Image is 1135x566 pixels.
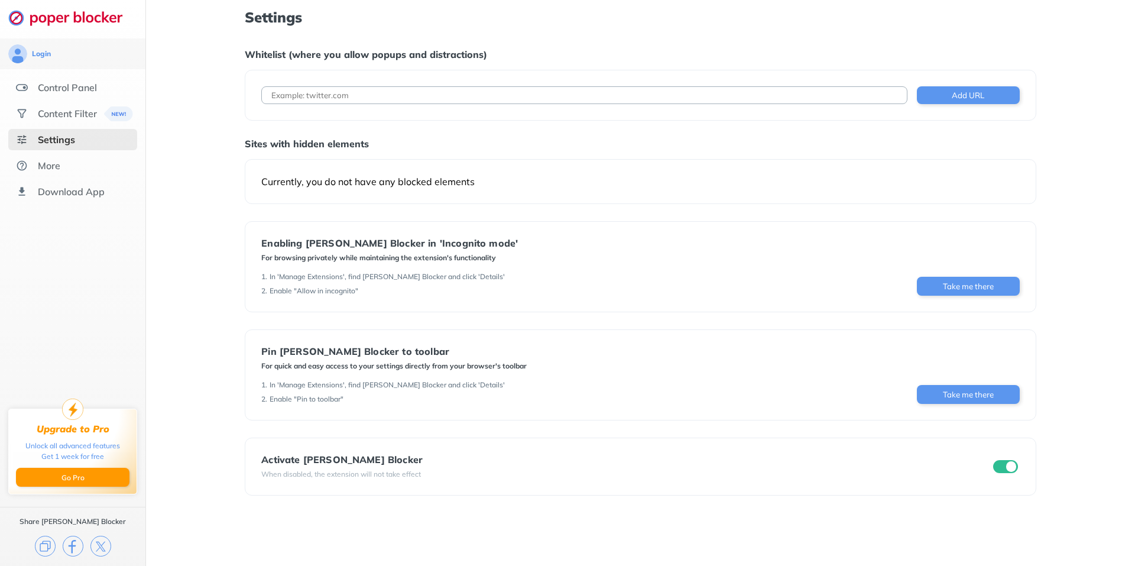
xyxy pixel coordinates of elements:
[63,536,83,557] img: facebook.svg
[261,86,907,104] input: Example: twitter.com
[38,134,75,145] div: Settings
[270,394,343,404] div: Enable "Pin to toolbar"
[270,380,505,390] div: In 'Manage Extensions', find [PERSON_NAME] Blocker and click 'Details'
[103,106,132,121] img: menuBanner.svg
[16,82,28,93] img: features.svg
[38,186,105,198] div: Download App
[25,441,120,451] div: Unlock all advanced features
[261,346,527,357] div: Pin [PERSON_NAME] Blocker to toolbar
[917,277,1020,296] button: Take me there
[270,286,358,296] div: Enable "Allow in incognito"
[32,49,51,59] div: Login
[261,238,518,248] div: Enabling [PERSON_NAME] Blocker in 'Incognito mode'
[37,423,109,435] div: Upgrade to Pro
[35,536,56,557] img: copy.svg
[245,138,1036,150] div: Sites with hidden elements
[90,536,111,557] img: x.svg
[41,451,104,462] div: Get 1 week for free
[20,517,126,526] div: Share [PERSON_NAME] Blocker
[16,186,28,198] img: download-app.svg
[16,160,28,172] img: about.svg
[245,48,1036,60] div: Whitelist (where you allow popups and distractions)
[261,470,423,479] div: When disabled, the extension will not take effect
[917,86,1020,104] button: Add URL
[261,361,527,371] div: For quick and easy access to your settings directly from your browser's toolbar
[261,454,423,465] div: Activate [PERSON_NAME] Blocker
[245,9,1036,25] h1: Settings
[261,253,518,263] div: For browsing privately while maintaining the extension's functionality
[8,9,135,26] img: logo-webpage.svg
[270,272,505,282] div: In 'Manage Extensions', find [PERSON_NAME] Blocker and click 'Details'
[38,108,97,119] div: Content Filter
[261,272,267,282] div: 1 .
[917,385,1020,404] button: Take me there
[261,380,267,390] div: 1 .
[16,134,28,145] img: settings-selected.svg
[62,399,83,420] img: upgrade-to-pro.svg
[261,176,1019,187] div: Currently, you do not have any blocked elements
[38,82,97,93] div: Control Panel
[38,160,60,172] div: More
[16,468,129,487] button: Go Pro
[261,394,267,404] div: 2 .
[8,44,27,63] img: avatar.svg
[16,108,28,119] img: social.svg
[261,286,267,296] div: 2 .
